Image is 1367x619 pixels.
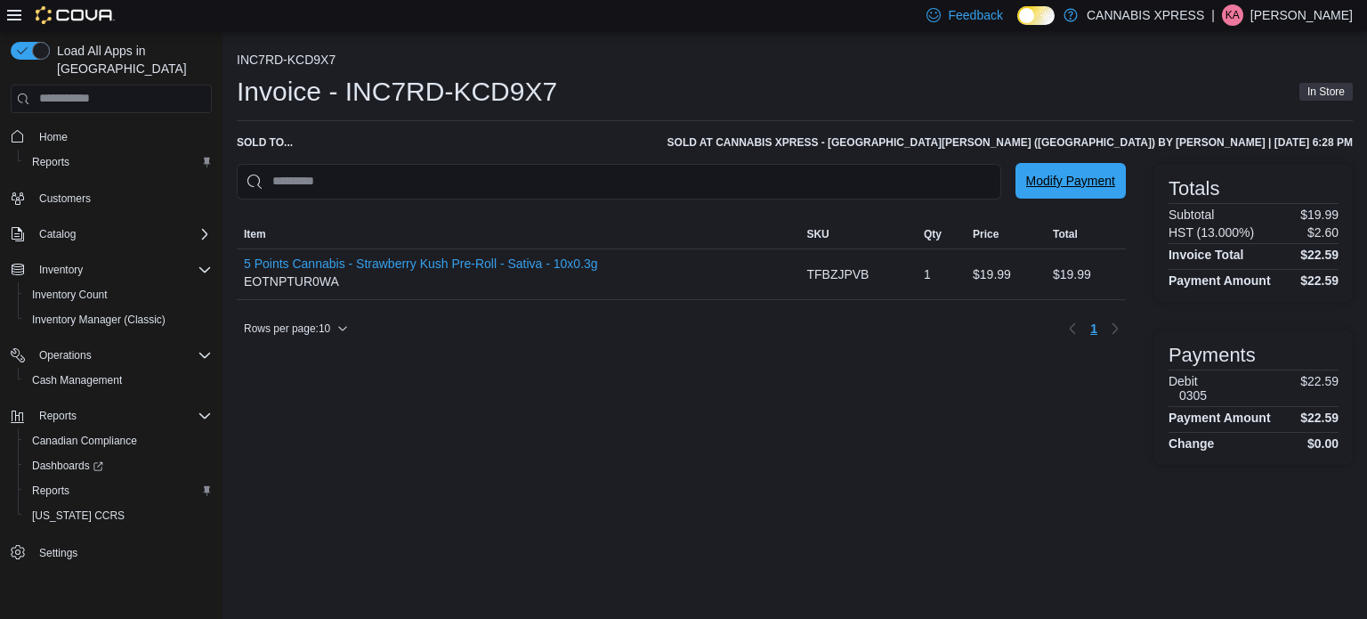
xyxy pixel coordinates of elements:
button: Inventory Count [18,282,219,307]
input: Dark Mode [1017,6,1055,25]
nav: Complex example [11,117,212,612]
button: Page 1 of 1 [1083,314,1104,343]
span: Inventory Manager (Classic) [25,309,212,330]
button: 5 Points Cannabis - Strawberry Kush Pre-Roll - Sativa - 10x0.3g [244,257,598,271]
p: $2.60 [1307,225,1339,240]
span: Item [244,227,266,241]
button: Inventory Manager (Classic) [18,307,219,332]
div: 1 [917,257,966,292]
span: Canadian Compliance [32,434,137,448]
nav: Pagination for table: MemoryTable from EuiInMemoryTable [1062,314,1126,343]
span: Reports [32,155,69,169]
a: Canadian Compliance [25,430,144,452]
span: Canadian Compliance [25,430,212,452]
div: EOTNPTUR0WA [244,257,598,292]
h6: 0305 [1179,388,1207,403]
button: Operations [32,345,99,366]
h4: $22.59 [1300,248,1339,262]
span: Home [39,130,68,144]
div: Kaylea Anderson-Masson [1222,4,1243,26]
button: Settings [4,539,219,565]
span: Reports [32,484,69,498]
button: Reports [4,403,219,428]
div: $19.99 [1046,257,1126,292]
h3: Totals [1169,178,1219,200]
span: Feedback [948,6,1002,24]
span: Operations [32,345,212,366]
h4: $22.59 [1300,273,1339,288]
span: Dark Mode [1017,25,1018,26]
span: Reports [39,409,77,423]
span: Customers [39,191,91,206]
button: Cash Management [18,368,219,393]
span: Cash Management [32,373,122,387]
button: Next page [1104,318,1126,339]
span: Customers [32,187,212,209]
span: Inventory Count [32,288,108,302]
a: [US_STATE] CCRS [25,505,132,526]
h6: HST (13.000%) [1169,225,1254,240]
span: Cash Management [25,370,212,391]
a: Home [32,126,75,148]
p: $19.99 [1300,208,1339,222]
span: Price [973,227,999,241]
a: Dashboards [25,455,110,476]
button: Reports [18,478,219,503]
button: Reports [18,150,219,175]
button: Operations [4,343,219,368]
a: Inventory Manager (Classic) [25,309,173,330]
button: Price [966,220,1046,248]
span: Total [1053,227,1078,241]
button: Catalog [4,222,219,247]
button: INC7RD-KCD9X7 [237,53,336,67]
button: Previous page [1062,318,1083,339]
span: Dashboards [32,459,103,473]
p: | [1211,4,1215,26]
span: TFBZJPVB [806,264,869,285]
p: $22.59 [1300,374,1339,403]
span: Operations [39,348,92,362]
span: Home [32,126,212,148]
p: [PERSON_NAME] [1250,4,1353,26]
h6: Sold at CANNABIS XPRESS - [GEOGRAPHIC_DATA][PERSON_NAME] ([GEOGRAPHIC_DATA]) by [PERSON_NAME] | [... [667,135,1353,150]
span: Qty [924,227,942,241]
span: 1 [1090,320,1097,338]
span: Modify Payment [1026,172,1115,190]
a: Inventory Count [25,284,115,305]
span: Inventory Manager (Classic) [32,313,166,327]
span: Washington CCRS [25,505,212,526]
span: Dashboards [25,455,212,476]
button: Customers [4,185,219,211]
div: Sold to ... [237,135,293,150]
button: Catalog [32,224,83,245]
h4: $0.00 [1307,436,1339,451]
span: [US_STATE] CCRS [32,509,125,523]
h4: Invoice Total [1169,248,1244,262]
span: Inventory [32,259,212,281]
button: Home [4,124,219,150]
button: Inventory [32,259,90,281]
span: Catalog [32,224,212,245]
span: Settings [32,541,212,563]
h4: Payment Amount [1169,411,1271,425]
input: This is a search bar. As you type, the results lower in the page will automatically filter. [237,164,1001,200]
button: Rows per page:10 [237,318,355,339]
ul: Pagination for table: MemoryTable from EuiInMemoryTable [1083,314,1104,343]
img: Cova [36,6,115,24]
a: Reports [25,480,77,501]
h6: Subtotal [1169,208,1214,222]
button: Total [1046,220,1126,248]
span: Inventory [39,263,83,277]
span: Settings [39,546,77,560]
span: Reports [32,405,212,427]
span: SKU [806,227,829,241]
h3: Payments [1169,345,1256,366]
h4: Payment Amount [1169,273,1271,288]
a: Reports [25,151,77,173]
div: $19.99 [966,257,1046,292]
span: Reports [25,151,212,173]
button: Modify Payment [1015,163,1126,199]
button: Inventory [4,257,219,282]
h6: Debit [1169,374,1207,388]
span: Load All Apps in [GEOGRAPHIC_DATA] [50,42,212,77]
